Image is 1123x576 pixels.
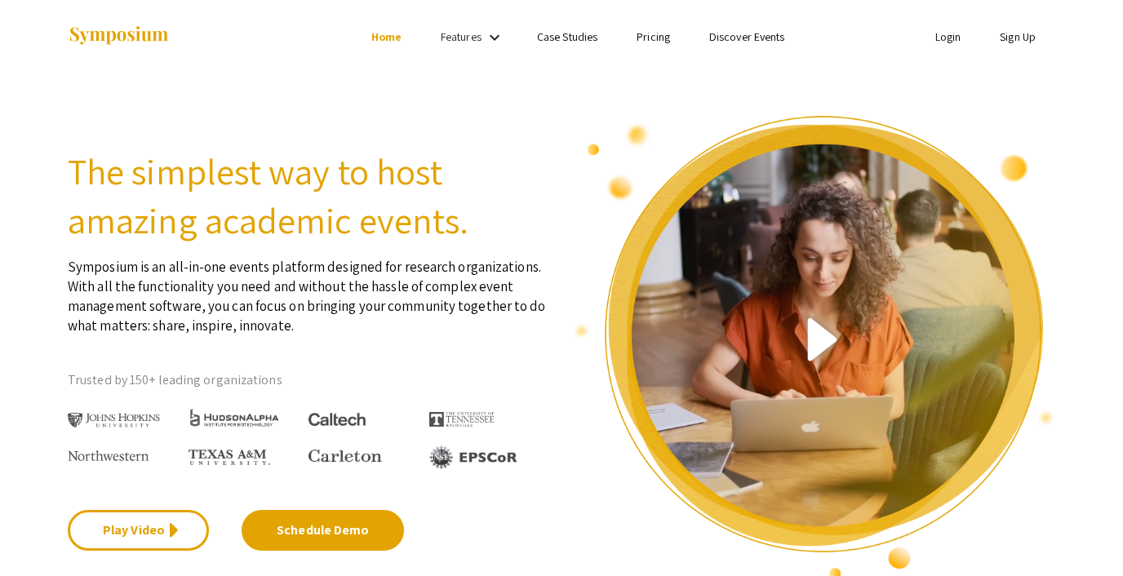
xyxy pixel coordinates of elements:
a: Case Studies [537,29,597,44]
a: Login [935,29,961,44]
p: Symposium is an all-in-one events platform designed for research organizations. With all the func... [68,245,549,335]
a: Features [441,29,482,44]
a: Schedule Demo [242,510,404,551]
img: HudsonAlpha [189,408,281,427]
a: Play Video [68,510,209,551]
img: Carleton [308,450,382,463]
a: Home [371,29,402,44]
iframe: Chat [12,503,69,564]
a: Pricing [637,29,670,44]
img: EPSCOR [429,445,519,469]
img: Johns Hopkins University [68,413,160,428]
a: Discover Events [709,29,785,44]
img: Caltech [308,413,366,427]
h2: The simplest way to host amazing academic events. [68,147,549,245]
img: Northwestern [68,450,149,460]
img: Texas A&M University [189,450,270,466]
p: Trusted by 150+ leading organizations [68,368,549,392]
img: Symposium by ForagerOne [68,25,170,47]
mat-icon: Expand Features list [485,28,504,47]
img: The University of Tennessee [429,412,495,427]
a: Sign Up [1000,29,1036,44]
